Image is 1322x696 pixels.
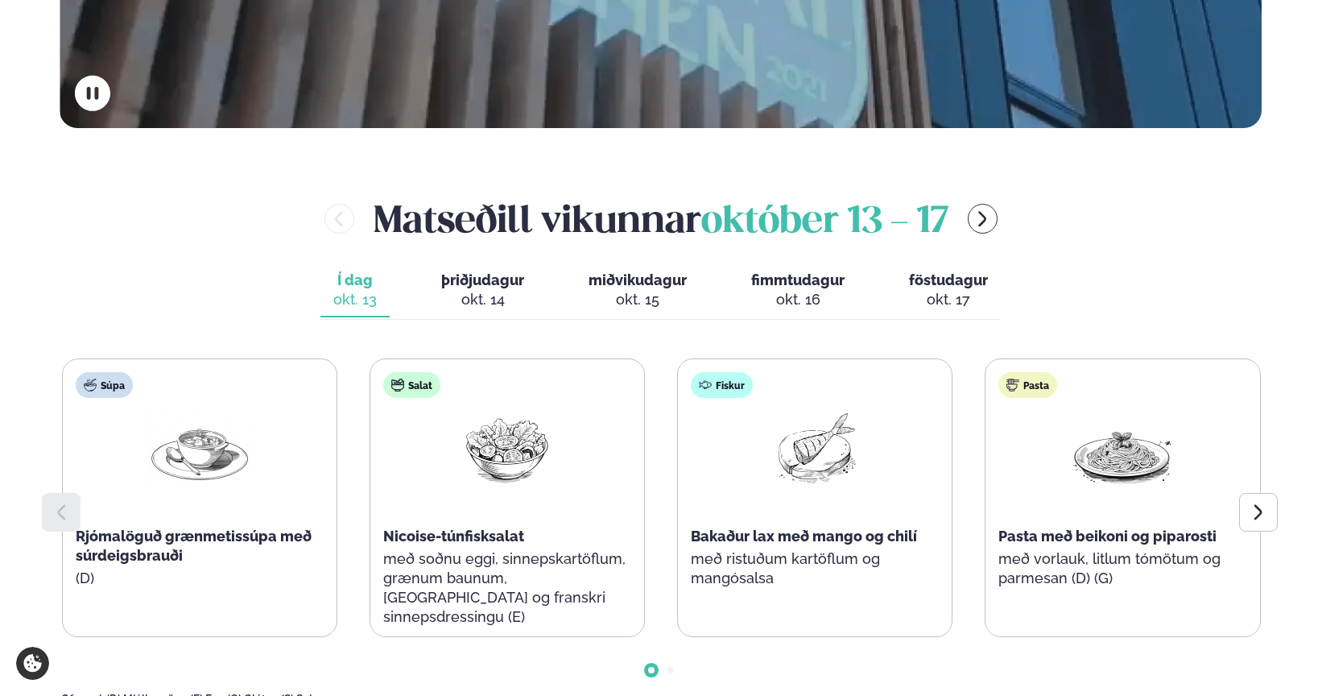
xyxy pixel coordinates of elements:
[1071,411,1174,486] img: Spagetti.png
[76,372,133,398] div: Súpa
[998,549,1246,588] p: með vorlauk, litlum tómötum og parmesan (D) (G)
[667,667,674,673] span: Go to slide 2
[76,569,324,588] p: (D)
[383,528,524,545] span: Nicoise-túnfisksalat
[16,647,49,680] a: Cookie settings
[148,411,251,486] img: Soup.png
[968,204,998,234] button: menu-btn-right
[383,372,440,398] div: Salat
[576,264,700,317] button: miðvikudagur okt. 15
[441,290,524,309] div: okt. 14
[896,264,1001,317] button: föstudagur okt. 17
[333,271,377,290] span: Í dag
[998,372,1057,398] div: Pasta
[383,549,631,627] p: með soðnu eggi, sinnepskartöflum, grænum baunum, [GEOGRAPHIC_DATA] og franskri sinnepsdressingu (E)
[763,411,866,486] img: Fish.png
[84,379,97,391] img: soup.svg
[998,528,1217,545] span: Pasta með beikoni og piparosti
[324,204,354,234] button: menu-btn-left
[391,379,404,391] img: salad.svg
[738,264,857,317] button: fimmtudagur okt. 16
[691,372,753,398] div: Fiskur
[648,667,655,673] span: Go to slide 1
[333,290,377,309] div: okt. 13
[320,264,390,317] button: Í dag okt. 13
[1006,379,1019,391] img: pasta.svg
[701,205,948,240] span: október 13 - 17
[751,290,845,309] div: okt. 16
[589,290,687,309] div: okt. 15
[456,411,559,486] img: Salad.png
[76,528,312,564] span: Rjómalöguð grænmetissúpa með súrdeigsbrauði
[374,193,948,245] h2: Matseðill vikunnar
[428,264,537,317] button: þriðjudagur okt. 14
[751,271,845,288] span: fimmtudagur
[691,549,939,588] p: með ristuðum kartöflum og mangósalsa
[441,271,524,288] span: þriðjudagur
[909,271,988,288] span: föstudagur
[699,379,712,391] img: fish.svg
[589,271,687,288] span: miðvikudagur
[691,528,917,545] span: Bakaður lax með mango og chilí
[909,290,988,309] div: okt. 17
